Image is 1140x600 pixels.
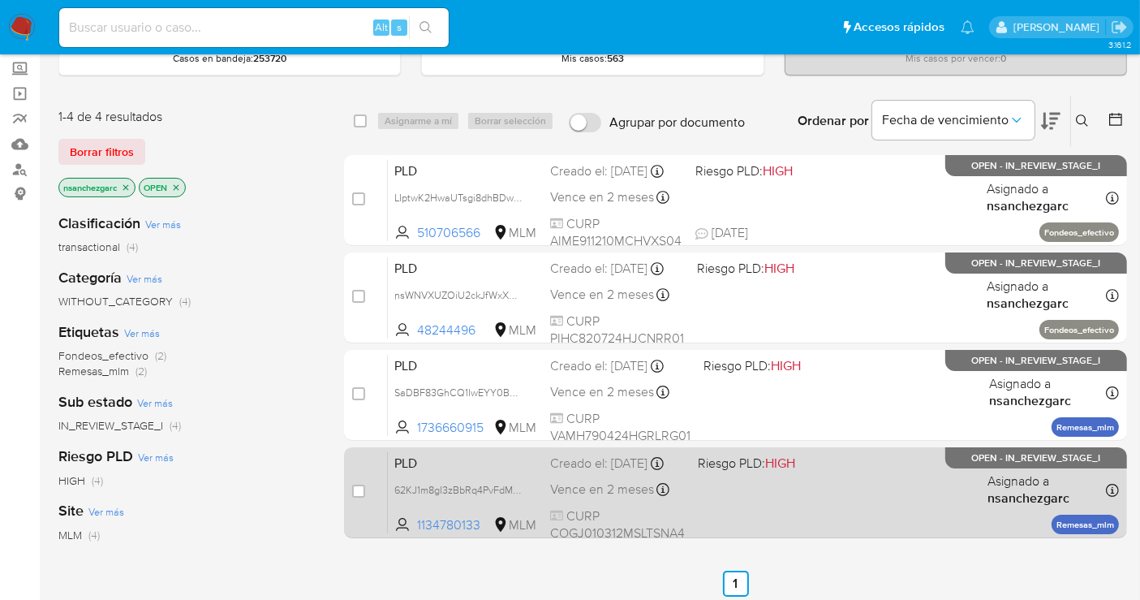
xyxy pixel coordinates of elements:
[854,19,944,36] span: Accesos rápidos
[961,20,974,34] a: Notificaciones
[1111,19,1128,36] a: Salir
[375,19,388,35] span: Alt
[1108,38,1132,51] span: 3.161.2
[1013,19,1105,35] p: nancy.sanchezgarcia@mercadolibre.com.mx
[59,17,449,38] input: Buscar usuario o caso...
[397,19,402,35] span: s
[409,16,442,39] button: search-icon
